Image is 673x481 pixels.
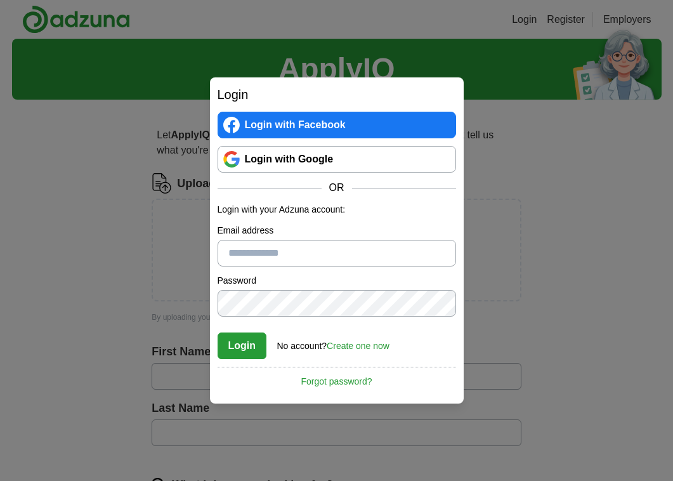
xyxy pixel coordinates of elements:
[218,274,456,287] label: Password
[327,341,389,351] a: Create one now
[218,112,456,138] a: Login with Facebook
[277,332,389,353] div: No account?
[218,85,456,104] h2: Login
[218,146,456,173] a: Login with Google
[218,203,456,216] p: Login with your Adzuna account:
[218,367,456,388] a: Forgot password?
[218,333,267,359] button: Login
[218,224,456,237] label: Email address
[322,180,352,195] span: OR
